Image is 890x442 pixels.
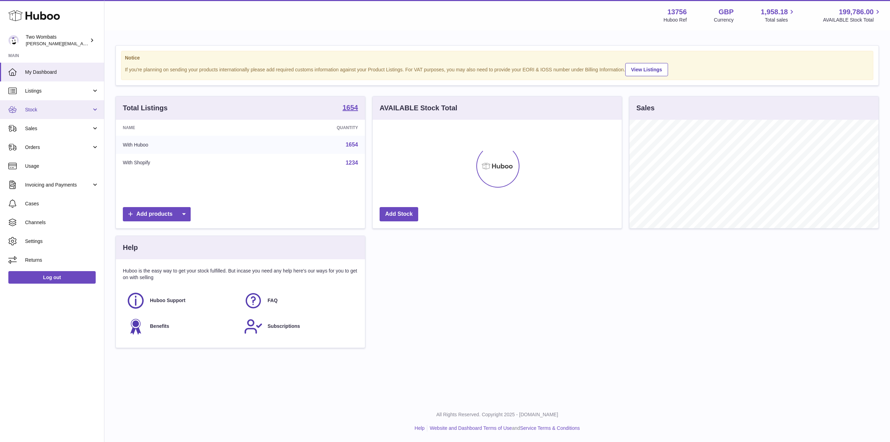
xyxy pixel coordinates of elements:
strong: 1654 [343,104,358,111]
span: 199,786.00 [839,7,874,17]
h3: Sales [636,103,654,113]
div: Currency [714,17,734,23]
div: Two Wombats [26,34,88,47]
span: Subscriptions [268,323,300,330]
span: Cases [25,200,99,207]
a: 1654 [345,142,358,148]
span: FAQ [268,297,278,304]
span: My Dashboard [25,69,99,76]
a: Huboo Support [126,291,237,310]
span: Orders [25,144,92,151]
a: Service Terms & Conditions [520,425,580,431]
li: and [427,425,580,432]
span: Benefits [150,323,169,330]
th: Name [116,120,250,136]
span: Returns [25,257,99,263]
strong: 13756 [667,7,687,17]
span: Stock [25,106,92,113]
strong: GBP [718,7,733,17]
a: Website and Dashboard Terms of Use [430,425,512,431]
strong: Notice [125,55,869,61]
span: 1,958.18 [761,7,788,17]
p: Huboo is the easy way to get your stock fulfilled. But incase you need any help here's our ways f... [123,268,358,281]
th: Quantity [250,120,365,136]
td: With Shopify [116,154,250,172]
a: Help [415,425,425,431]
a: FAQ [244,291,355,310]
img: philip.carroll@twowombats.com [8,35,19,46]
span: Total sales [765,17,796,23]
span: Listings [25,88,92,94]
span: Huboo Support [150,297,185,304]
span: Channels [25,219,99,226]
a: 1654 [343,104,358,112]
span: Settings [25,238,99,245]
a: Subscriptions [244,317,355,336]
span: Usage [25,163,99,169]
a: View Listings [625,63,668,76]
p: All Rights Reserved. Copyright 2025 - [DOMAIN_NAME] [110,411,884,418]
a: Log out [8,271,96,284]
a: Add Stock [380,207,418,221]
a: 1,958.18 Total sales [761,7,796,23]
h3: AVAILABLE Stock Total [380,103,457,113]
span: Invoicing and Payments [25,182,92,188]
a: Benefits [126,317,237,336]
div: Huboo Ref [663,17,687,23]
span: AVAILABLE Stock Total [823,17,882,23]
td: With Huboo [116,136,250,154]
span: [PERSON_NAME][EMAIL_ADDRESS][PERSON_NAME][DOMAIN_NAME] [26,41,177,46]
h3: Total Listings [123,103,168,113]
a: 1234 [345,160,358,166]
a: 199,786.00 AVAILABLE Stock Total [823,7,882,23]
a: Add products [123,207,191,221]
h3: Help [123,243,138,252]
span: Sales [25,125,92,132]
div: If you're planning on sending your products internationally please add required customs informati... [125,62,869,76]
